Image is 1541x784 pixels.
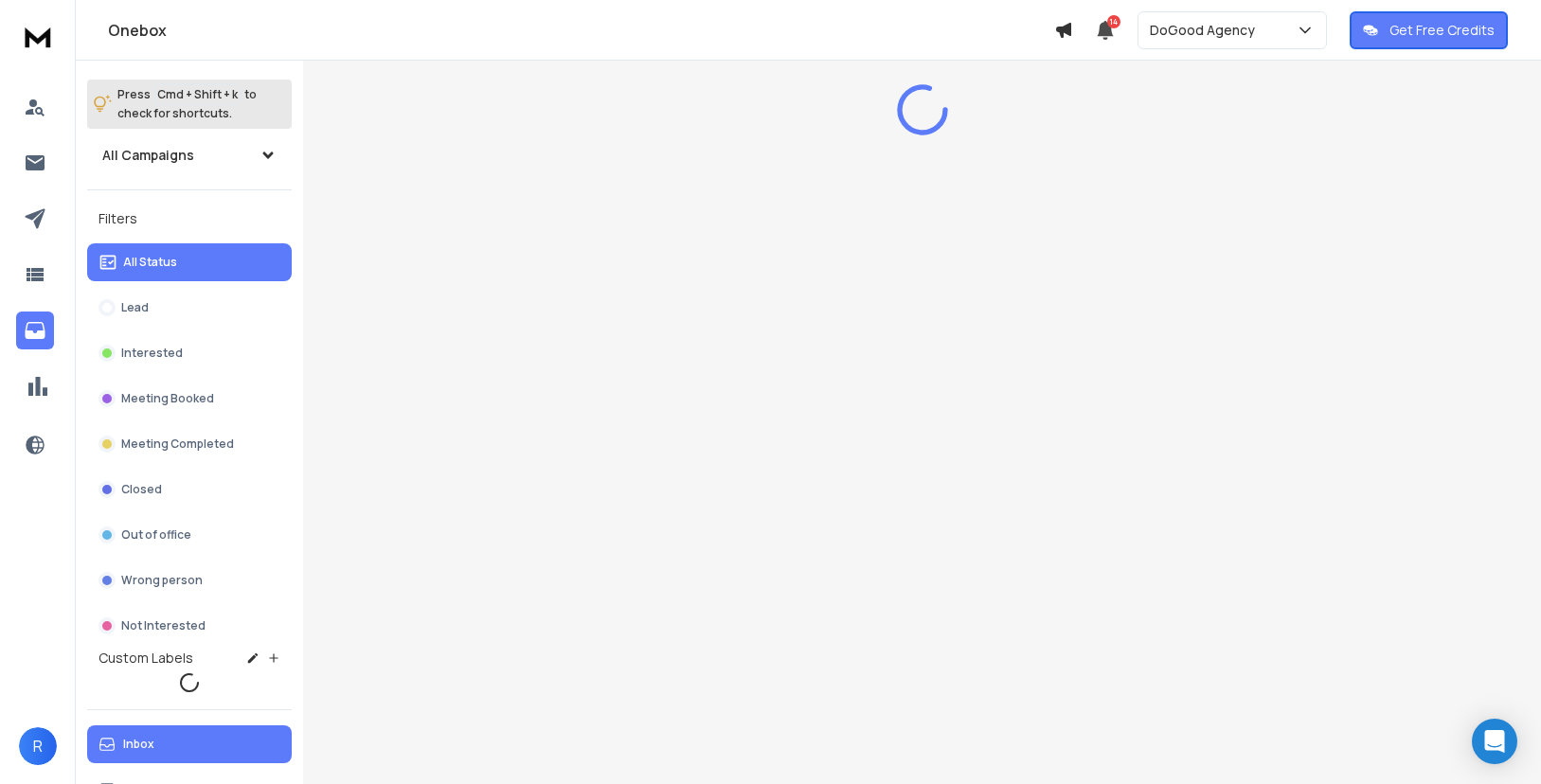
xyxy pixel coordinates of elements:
[1107,15,1120,28] span: 14
[87,205,292,232] h3: Filters
[123,255,177,270] p: All Status
[87,471,292,508] button: Closed
[121,527,191,543] p: Out of office
[99,649,193,668] h3: Custom Labels
[87,380,292,418] button: Meeting Booked
[154,83,241,105] span: Cmd + Shift + k
[121,391,214,406] p: Meeting Booked
[87,516,292,554] button: Out of office
[87,243,292,281] button: All Status
[87,561,292,599] button: Wrong person
[1150,21,1263,40] p: DoGood Agency
[87,334,292,372] button: Interested
[121,300,149,315] p: Lead
[87,607,292,645] button: Not Interested
[1350,11,1508,49] button: Get Free Credits
[1389,21,1495,40] p: Get Free Credits
[117,85,257,123] p: Press to check for shortcuts.
[87,136,292,174] button: All Campaigns
[123,737,154,752] p: Inbox
[121,437,234,452] p: Meeting Completed
[121,482,162,497] p: Closed
[108,19,1054,42] h1: Onebox
[87,289,292,327] button: Lead
[19,19,57,54] img: logo
[19,727,57,765] button: R
[121,618,206,633] p: Not Interested
[87,425,292,463] button: Meeting Completed
[1472,719,1517,764] div: Open Intercom Messenger
[102,146,194,165] h1: All Campaigns
[87,725,292,763] button: Inbox
[121,573,203,588] p: Wrong person
[121,346,183,361] p: Interested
